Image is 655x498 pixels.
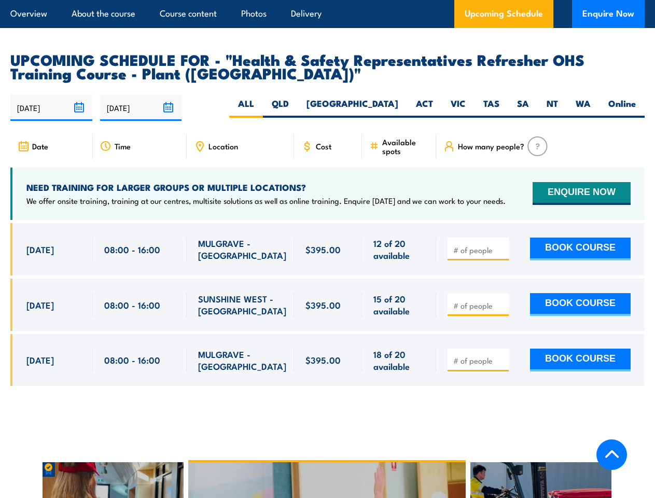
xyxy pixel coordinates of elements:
input: To date [100,94,182,121]
h2: UPCOMING SCHEDULE FOR - "Health & Safety Representatives Refresher OHS Training Course - Plant ([... [10,52,645,79]
span: MULGRAVE - [GEOGRAPHIC_DATA] [198,237,286,261]
span: 12 of 20 available [373,237,424,261]
h4: NEED TRAINING FOR LARGER GROUPS OR MULTIPLE LOCATIONS? [26,182,506,193]
span: [DATE] [26,299,54,311]
label: Online [600,98,645,118]
button: BOOK COURSE [530,293,631,316]
span: 08:00 - 16:00 [104,354,160,366]
label: ALL [229,98,263,118]
button: BOOK COURSE [530,349,631,371]
span: Available spots [382,137,429,155]
span: [DATE] [26,354,54,366]
input: From date [10,94,92,121]
input: # of people [453,245,505,255]
span: Cost [316,142,331,150]
label: SA [508,98,538,118]
span: 15 of 20 available [373,293,424,317]
span: 08:00 - 16:00 [104,243,160,255]
label: VIC [442,98,475,118]
span: Date [32,142,48,150]
span: SUNSHINE WEST - [GEOGRAPHIC_DATA] [198,293,286,317]
label: NT [538,98,567,118]
span: Time [115,142,131,150]
input: # of people [453,355,505,366]
span: Location [208,142,238,150]
button: ENQUIRE NOW [533,182,631,205]
label: [GEOGRAPHIC_DATA] [298,98,407,118]
label: WA [567,98,600,118]
span: $395.00 [305,299,341,311]
span: MULGRAVE - [GEOGRAPHIC_DATA] [198,348,286,372]
span: $395.00 [305,354,341,366]
p: We offer onsite training, training at our centres, multisite solutions as well as online training... [26,196,506,206]
span: [DATE] [26,243,54,255]
button: BOOK COURSE [530,238,631,260]
label: QLD [263,98,298,118]
label: TAS [475,98,508,118]
span: $395.00 [305,243,341,255]
span: How many people? [458,142,524,150]
label: ACT [407,98,442,118]
span: 18 of 20 available [373,348,424,372]
span: 08:00 - 16:00 [104,299,160,311]
input: # of people [453,300,505,311]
